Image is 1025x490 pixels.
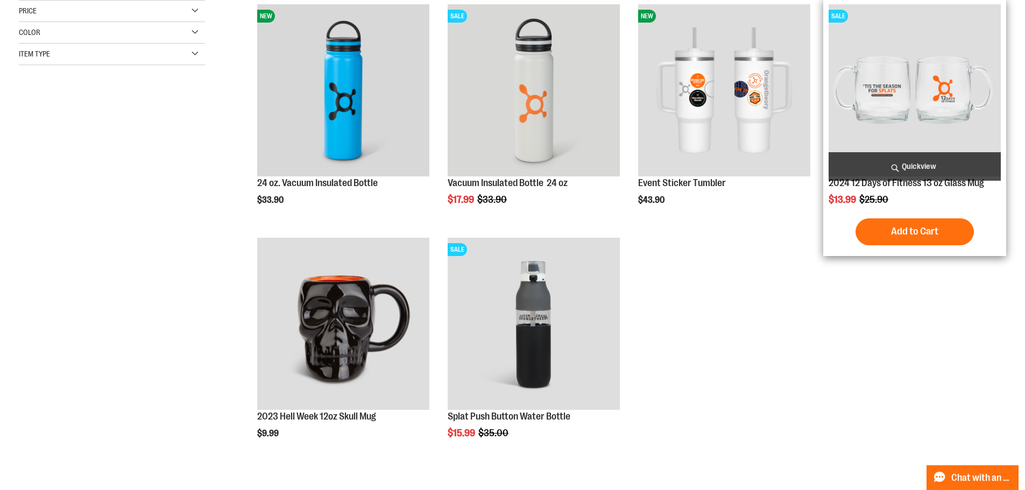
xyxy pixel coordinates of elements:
span: SALE [829,10,848,23]
img: Vacuum Insulated Bottle 24 oz [448,4,620,176]
a: Event Sticker Tumbler [638,177,726,188]
span: $25.90 [859,194,890,205]
span: NEW [638,10,656,23]
a: Main image of 2024 12 Days of Fitness 13 oz Glass MugSALE [829,4,1001,178]
span: Color [19,28,40,37]
span: Add to Cart [891,225,938,237]
span: $13.99 [829,194,858,205]
img: Product image for 25oz. Splat Push Button Water Bottle Grey [448,238,620,410]
span: $9.99 [257,429,280,438]
a: 24 oz. Vacuum Insulated Bottle [257,177,378,188]
span: $17.99 [448,194,476,205]
span: SALE [448,243,467,256]
img: OTF 40 oz. Sticker Tumbler [638,4,810,176]
span: Chat with an Expert [951,473,1012,483]
span: Item Type [19,49,50,58]
span: SALE [448,10,467,23]
a: OTF 40 oz. Sticker TumblerNEW [638,4,810,178]
a: 2023 Hell Week 12oz Skull Mug [257,411,376,422]
span: $43.90 [638,195,666,205]
a: 2024 12 Days of Fitness 13 oz Glass Mug [829,177,984,188]
a: Splat Push Button Water Bottle [448,411,570,422]
button: Add to Cart [856,218,974,245]
span: NEW [257,10,275,23]
img: 24 oz. Vacuum Insulated Bottle [257,4,429,176]
a: Vacuum Insulated Bottle 24 ozSALE [448,4,620,178]
span: $15.99 [448,428,477,438]
a: Product image for Hell Week 12oz Skull Mug [257,238,429,411]
img: Main image of 2024 12 Days of Fitness 13 oz Glass Mug [829,4,1001,176]
a: Product image for 25oz. Splat Push Button Water Bottle GreySALE [448,238,620,411]
div: product [252,232,435,466]
a: Quickview [829,152,1001,181]
a: 24 oz. Vacuum Insulated BottleNEW [257,4,429,178]
button: Chat with an Expert [927,465,1019,490]
div: product [442,232,625,466]
span: Price [19,6,37,15]
a: Vacuum Insulated Bottle 24 oz [448,177,568,188]
span: $33.90 [477,194,508,205]
span: $33.90 [257,195,285,205]
img: Product image for Hell Week 12oz Skull Mug [257,238,429,410]
span: $35.00 [478,428,510,438]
